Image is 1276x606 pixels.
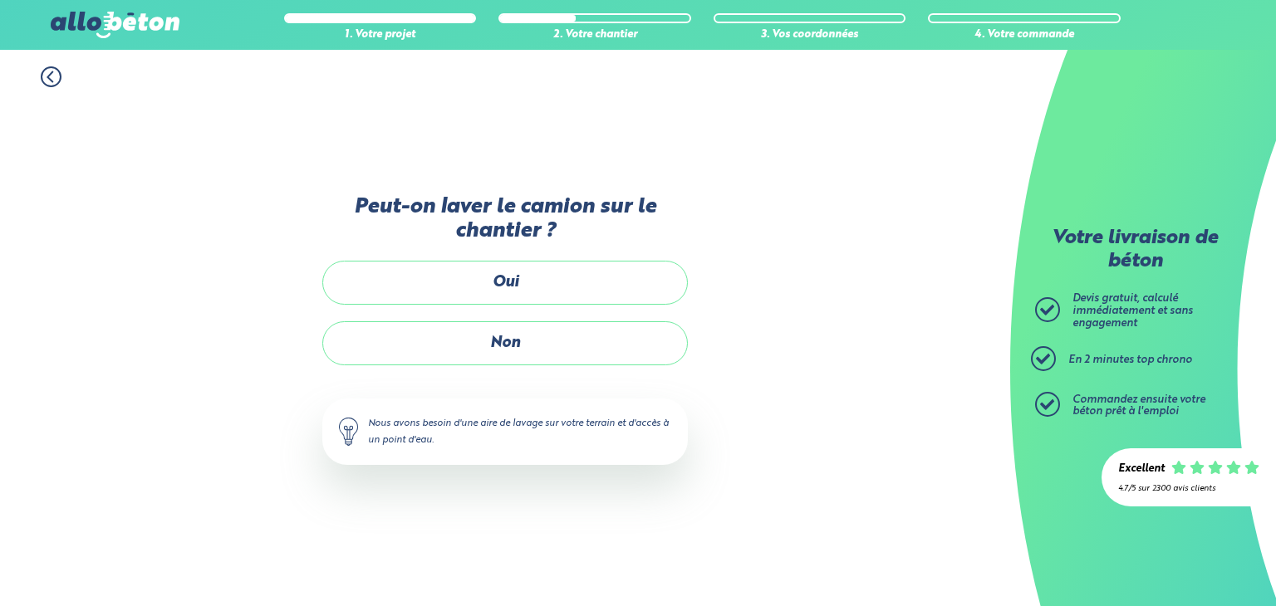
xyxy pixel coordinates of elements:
[1118,484,1259,493] div: 4.7/5 sur 2300 avis clients
[1072,293,1193,328] span: Devis gratuit, calculé immédiatement et sans engagement
[1068,354,1192,365] span: En 2 minutes top chrono
[1039,227,1230,273] p: Votre livraison de béton
[322,398,688,465] div: Nous avons besoin d'une aire de lavage sur votre terrain et d'accès à un point d'eau.
[498,29,691,42] div: 2. Votre chantier
[714,29,906,42] div: 3. Vos coordonnées
[51,12,179,38] img: allobéton
[322,261,688,305] label: Oui
[1128,541,1258,588] iframe: Help widget launcher
[322,195,688,244] label: Peut-on laver le camion sur le chantier ?
[1118,463,1165,476] div: Excellent
[928,29,1121,42] div: 4. Votre commande
[322,321,688,365] label: Non
[1072,394,1205,418] span: Commandez ensuite votre béton prêt à l'emploi
[284,29,477,42] div: 1. Votre projet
